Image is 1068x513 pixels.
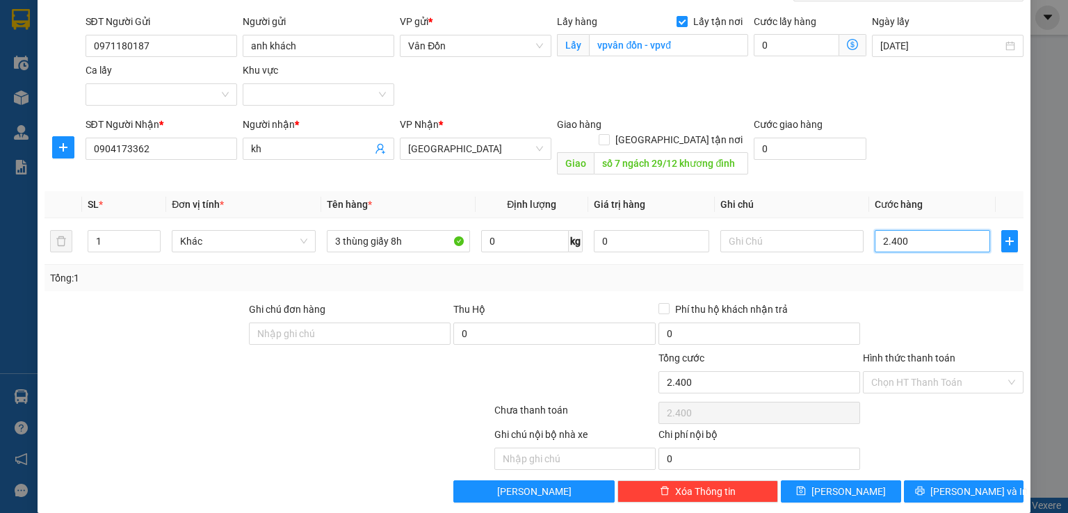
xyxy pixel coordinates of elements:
label: Hình thức thanh toán [863,352,955,364]
div: Chưa thanh toán [493,402,656,427]
input: VD: Bàn, Ghế [327,230,470,252]
span: Đơn vị tính [172,199,224,210]
span: SL [88,199,99,210]
input: Ghi Chú [720,230,864,252]
span: Vân Đồn [408,35,543,56]
button: printer[PERSON_NAME] và In [904,480,1024,503]
span: [GEOGRAPHIC_DATA] tận nơi [610,132,748,147]
label: Ghi chú đơn hàng [249,304,325,315]
div: SĐT Người Nhận [86,117,237,132]
span: VP Nhận [400,119,439,130]
div: Tổng: 1 [50,270,413,286]
label: Ngày lấy [872,16,909,27]
div: Người nhận [243,117,394,132]
span: Khác [180,231,307,252]
span: kg [569,230,583,252]
div: Ghi chú nội bộ nhà xe [494,427,655,448]
input: Ngày lấy [880,38,1003,54]
button: plus [1001,230,1018,252]
span: Giá trị hàng [594,199,645,210]
button: save[PERSON_NAME] [781,480,901,503]
span: dollar-circle [847,39,858,50]
input: Nhập ghi chú [494,448,655,470]
span: [PERSON_NAME] [497,484,572,499]
span: Thu Hộ [453,304,485,315]
div: VP gửi [400,14,551,29]
span: delete [660,486,670,497]
div: Chi phí nội bộ [658,427,860,448]
span: Định lượng [507,199,556,210]
div: Người gửi [243,14,394,29]
div: Khu vực [243,63,394,78]
label: Cước giao hàng [754,119,823,130]
span: Xóa Thông tin [675,484,736,499]
input: Cước giao hàng [754,138,866,160]
span: [PERSON_NAME] và In [930,484,1028,499]
label: Ca lấy [86,65,112,76]
button: deleteXóa Thông tin [617,480,778,503]
input: Lấy tận nơi [589,34,748,56]
span: Giao [557,152,594,174]
span: plus [1002,236,1017,247]
span: Tổng cước [658,352,704,364]
button: [PERSON_NAME] [453,480,614,503]
span: Hà Nội [408,138,543,159]
button: delete [50,230,72,252]
button: plus [52,136,74,158]
label: Cước lấy hàng [754,16,816,27]
span: [PERSON_NAME] [811,484,886,499]
span: printer [915,486,925,497]
span: save [796,486,806,497]
input: Ghi chú đơn hàng [249,323,451,345]
span: plus [53,142,74,153]
input: Cước lấy hàng [754,34,839,56]
span: Lấy tận nơi [688,14,748,29]
span: Cước hàng [875,199,923,210]
span: Tên hàng [327,199,372,210]
span: Lấy [557,34,589,56]
span: Lấy hàng [557,16,597,27]
span: Phí thu hộ khách nhận trả [670,302,793,317]
div: SĐT Người Gửi [86,14,237,29]
input: Dọc đường [594,152,748,174]
span: user-add [375,143,386,154]
span: Giao hàng [557,119,601,130]
th: Ghi chú [715,191,869,218]
input: 0 [594,230,709,252]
